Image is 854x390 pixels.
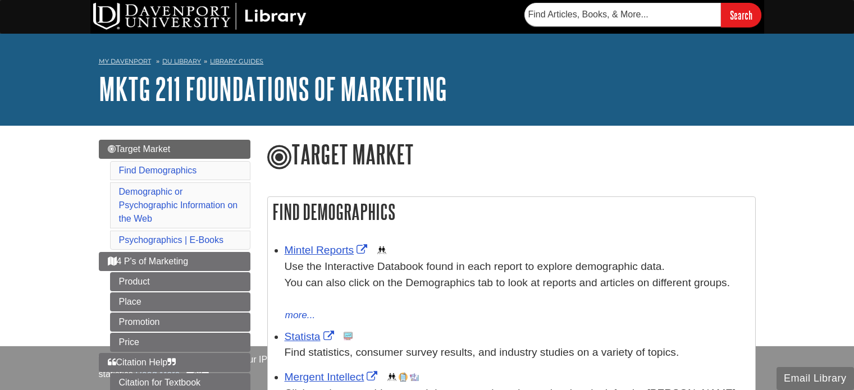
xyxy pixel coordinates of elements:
[108,144,171,154] span: Target Market
[99,353,250,372] a: Citation Help
[285,244,371,256] a: Link opens in new window
[108,256,189,266] span: 4 P's of Marketing
[524,3,761,27] form: Searches DU Library's articles, books, and more
[267,140,756,171] h1: Target Market
[93,3,307,30] img: DU Library
[410,373,419,382] img: Industry Report
[399,373,408,382] img: Company Information
[99,140,250,159] a: Target Market
[285,331,337,342] a: Link opens in new window
[285,308,316,323] button: more...
[285,371,381,383] a: Link opens in new window
[387,373,396,382] img: Demographics
[99,54,756,72] nav: breadcrumb
[777,367,854,390] button: Email Library
[108,357,176,367] span: Citation Help
[110,313,250,332] a: Promotion
[110,272,250,291] a: Product
[285,345,750,361] p: Find statistics, consumer survey results, and industry studies on a variety of topics.
[268,197,755,227] h2: Find Demographics
[99,252,250,271] a: 4 P's of Marketing
[119,166,197,175] a: Find Demographics
[162,57,201,65] a: DU Library
[119,187,238,223] a: Demographic or Psychographic Information on the Web
[110,333,250,352] a: Price
[524,3,721,26] input: Find Articles, Books, & More...
[344,332,353,341] img: Statistics
[377,246,386,255] img: Demographics
[210,57,263,65] a: Library Guides
[721,3,761,27] input: Search
[119,235,223,245] a: Psychographics | E-Books
[99,57,151,66] a: My Davenport
[110,292,250,311] a: Place
[285,259,750,307] div: Use the Interactive Databook found in each report to explore demographic data. You can also click...
[99,71,447,106] a: MKTG 211 Foundations of Marketing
